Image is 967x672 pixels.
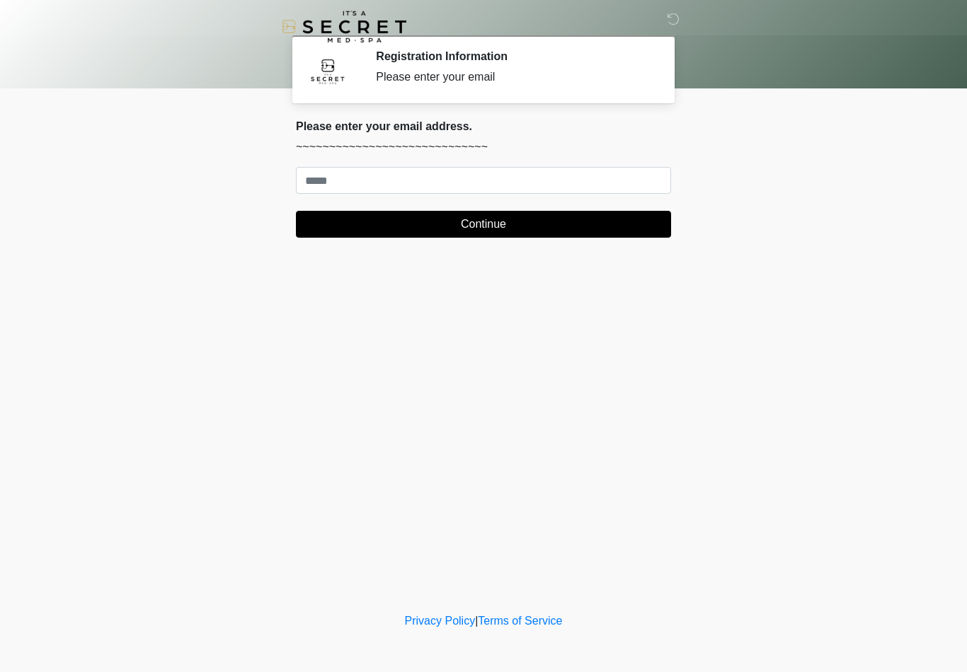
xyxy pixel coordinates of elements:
button: Continue [296,211,671,238]
img: Agent Avatar [307,50,349,92]
p: ~~~~~~~~~~~~~~~~~~~~~~~~~~~~~ [296,139,671,156]
div: Please enter your email [376,69,650,86]
h2: Registration Information [376,50,650,63]
a: Privacy Policy [405,615,476,627]
h2: Please enter your email address. [296,120,671,133]
img: It's A Secret Med Spa Logo [282,11,406,42]
a: | [475,615,478,627]
a: Terms of Service [478,615,562,627]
